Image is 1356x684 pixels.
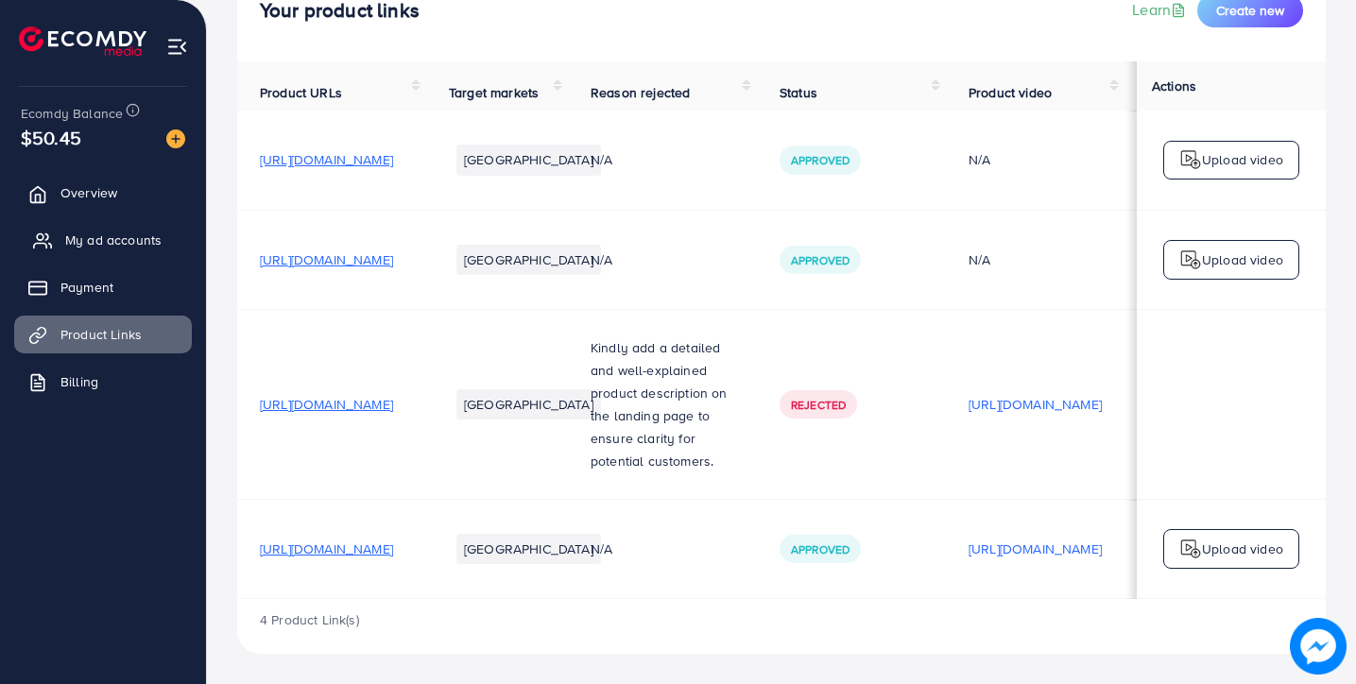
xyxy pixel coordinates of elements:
li: [GEOGRAPHIC_DATA] [456,534,601,564]
span: Overview [60,183,117,202]
a: My ad accounts [14,221,192,259]
img: image [166,129,185,148]
span: Billing [60,372,98,391]
li: [GEOGRAPHIC_DATA] [456,245,601,275]
p: [URL][DOMAIN_NAME] [969,393,1102,416]
a: Payment [14,268,192,306]
span: Status [780,83,817,102]
a: Overview [14,174,192,212]
span: [URL][DOMAIN_NAME] [260,250,393,269]
p: Kindly add a detailed and well-explained product description on the landing page to ensure clarit... [591,336,734,472]
img: menu [166,36,188,58]
span: Create new [1216,1,1284,20]
a: Product Links [14,316,192,353]
span: [URL][DOMAIN_NAME] [260,150,393,169]
span: Rejected [791,397,846,413]
li: [GEOGRAPHIC_DATA] [456,389,601,419]
span: Approved [791,152,850,168]
a: Billing [14,363,192,401]
img: image [1290,618,1346,674]
img: logo [1179,148,1202,171]
span: Product URLs [260,83,342,102]
span: 4 Product Link(s) [260,610,359,629]
span: N/A [591,150,612,169]
span: [URL][DOMAIN_NAME] [260,539,393,558]
span: Reason rejected [591,83,690,102]
span: Target markets [449,83,539,102]
img: logo [19,26,146,56]
span: My ad accounts [65,231,162,249]
p: [URL][DOMAIN_NAME] [969,538,1102,560]
li: [GEOGRAPHIC_DATA] [456,145,601,175]
span: N/A [591,250,612,269]
span: $50.45 [21,124,81,151]
span: Product Links [60,325,142,344]
div: N/A [969,250,1102,269]
span: Product video [969,83,1052,102]
p: Upload video [1202,148,1283,171]
span: Actions [1152,77,1196,95]
span: Approved [791,252,850,268]
span: [URL][DOMAIN_NAME] [260,395,393,414]
img: logo [1179,538,1202,560]
span: Ecomdy Balance [21,104,123,123]
img: logo [1179,248,1202,271]
span: Approved [791,541,850,557]
div: N/A [969,150,1102,169]
p: Upload video [1202,538,1283,560]
span: Payment [60,278,113,297]
span: N/A [591,539,612,558]
p: Upload video [1202,248,1283,271]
